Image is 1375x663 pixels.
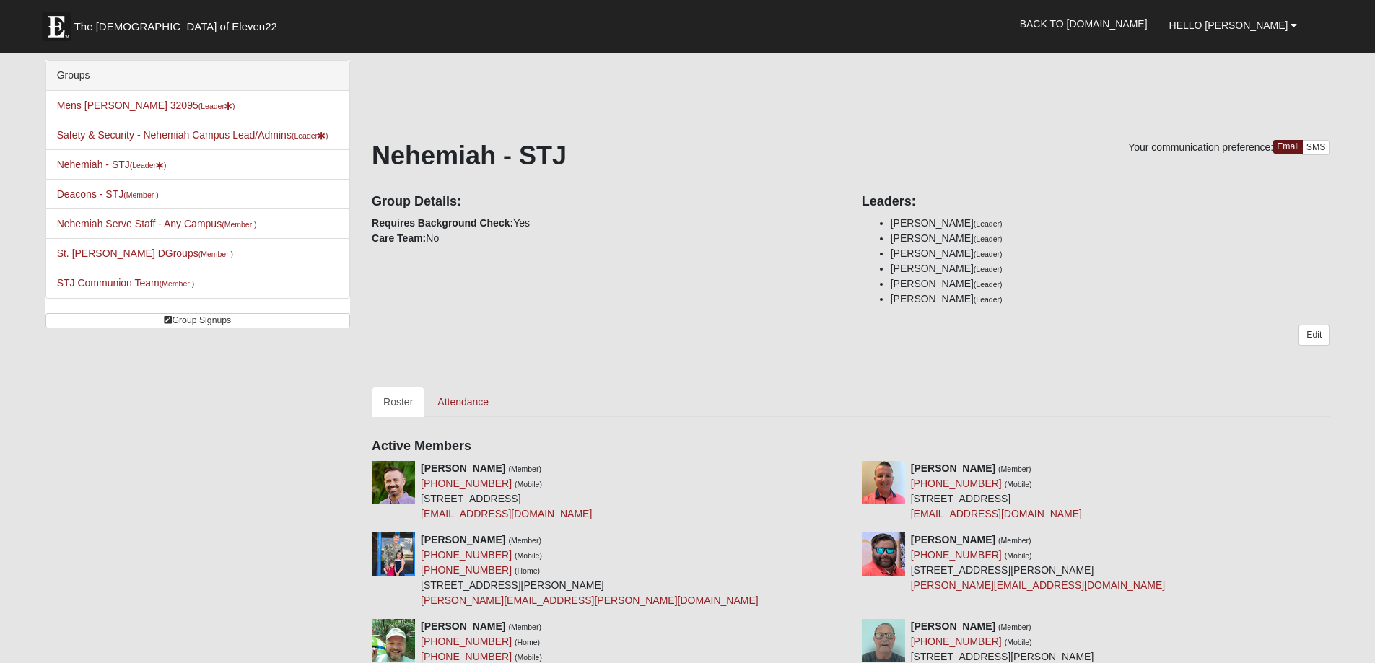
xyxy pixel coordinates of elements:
small: (Member ) [222,220,256,229]
small: (Leader) [974,219,1003,228]
li: [PERSON_NAME] [891,246,1330,261]
a: [PHONE_NUMBER] [421,564,512,576]
strong: [PERSON_NAME] [421,534,505,545]
strong: Care Team: [372,232,426,244]
a: Hello [PERSON_NAME] [1158,7,1309,43]
div: [STREET_ADDRESS] [421,461,592,522]
a: [EMAIL_ADDRESS][DOMAIN_NAME] [421,508,592,519]
strong: [PERSON_NAME] [911,462,995,474]
small: (Member) [508,623,541,631]
a: Email [1273,140,1303,154]
a: Roster [372,387,424,417]
h4: Active Members [372,439,1330,455]
div: Yes No [361,184,851,246]
small: (Leader) [974,234,1003,243]
a: St. [PERSON_NAME] DGroups(Member ) [57,247,233,259]
small: (Mobile) [515,480,542,488]
span: Your communication preference: [1128,141,1273,153]
a: Group Signups [45,313,350,328]
small: (Member ) [198,250,233,258]
small: (Mobile) [1005,480,1032,488]
a: Nehemiah - STJ(Leader) [57,159,167,170]
strong: Requires Background Check: [372,217,513,229]
small: (Leader ) [198,102,235,110]
strong: [PERSON_NAME] [421,462,505,474]
small: (Leader) [974,265,1003,273]
a: [PHONE_NUMBER] [421,549,512,561]
li: [PERSON_NAME] [891,291,1330,307]
a: [PHONE_NUMBER] [421,478,512,489]
li: [PERSON_NAME] [891,276,1330,291]
strong: [PERSON_NAME] [421,620,505,632]
li: [PERSON_NAME] [891,231,1330,246]
img: Eleven22 logo [42,12,71,41]
small: (Leader ) [292,131,328,140]
small: (Member ) [160,279,194,288]
h4: Leaders: [862,194,1330,210]
a: Attendance [426,387,500,417]
h1: Nehemiah - STJ [372,140,1330,171]
a: STJ Communion Team(Member ) [57,277,195,289]
small: (Mobile) [1005,551,1032,560]
li: [PERSON_NAME] [891,216,1330,231]
small: (Leader ) [130,161,167,170]
a: [EMAIL_ADDRESS][DOMAIN_NAME] [911,508,1082,519]
a: Edit [1298,325,1330,346]
strong: [PERSON_NAME] [911,620,995,632]
a: Safety & Security - Nehemiah Campus Lead/Admins(Leader) [57,129,328,141]
a: [PHONE_NUMBER] [911,549,1002,561]
a: Back to [DOMAIN_NAME] [1009,6,1158,42]
a: [PHONE_NUMBER] [911,478,1002,489]
div: [STREET_ADDRESS] [911,461,1082,522]
a: Mens [PERSON_NAME] 32095(Leader) [57,100,235,111]
small: (Member) [998,465,1031,473]
small: (Home) [515,566,540,575]
a: [PERSON_NAME][EMAIL_ADDRESS][PERSON_NAME][DOMAIN_NAME] [421,594,759,606]
small: (Member) [508,465,541,473]
a: The [DEMOGRAPHIC_DATA] of Eleven22 [35,5,323,41]
a: SMS [1302,140,1330,155]
small: (Leader) [974,295,1003,304]
span: The [DEMOGRAPHIC_DATA] of Eleven22 [74,19,277,34]
div: Groups [46,61,349,91]
strong: [PERSON_NAME] [911,534,995,545]
div: [STREET_ADDRESS][PERSON_NAME] [421,532,759,608]
h4: Group Details: [372,194,840,210]
small: (Member) [998,536,1031,545]
a: Nehemiah Serve Staff - Any Campus(Member ) [57,218,257,229]
small: (Member) [508,536,541,545]
small: (Member) [998,623,1031,631]
small: (Leader) [974,250,1003,258]
a: Deacons - STJ(Member ) [57,188,159,200]
small: (Member ) [123,190,158,199]
small: (Mobile) [515,551,542,560]
span: Hello [PERSON_NAME] [1169,19,1288,31]
small: (Leader) [974,280,1003,289]
a: [PHONE_NUMBER] [911,636,1002,647]
li: [PERSON_NAME] [891,261,1330,276]
a: [PERSON_NAME][EMAIL_ADDRESS][DOMAIN_NAME] [911,579,1165,591]
div: [STREET_ADDRESS][PERSON_NAME] [911,532,1165,593]
a: [PHONE_NUMBER] [421,636,512,647]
